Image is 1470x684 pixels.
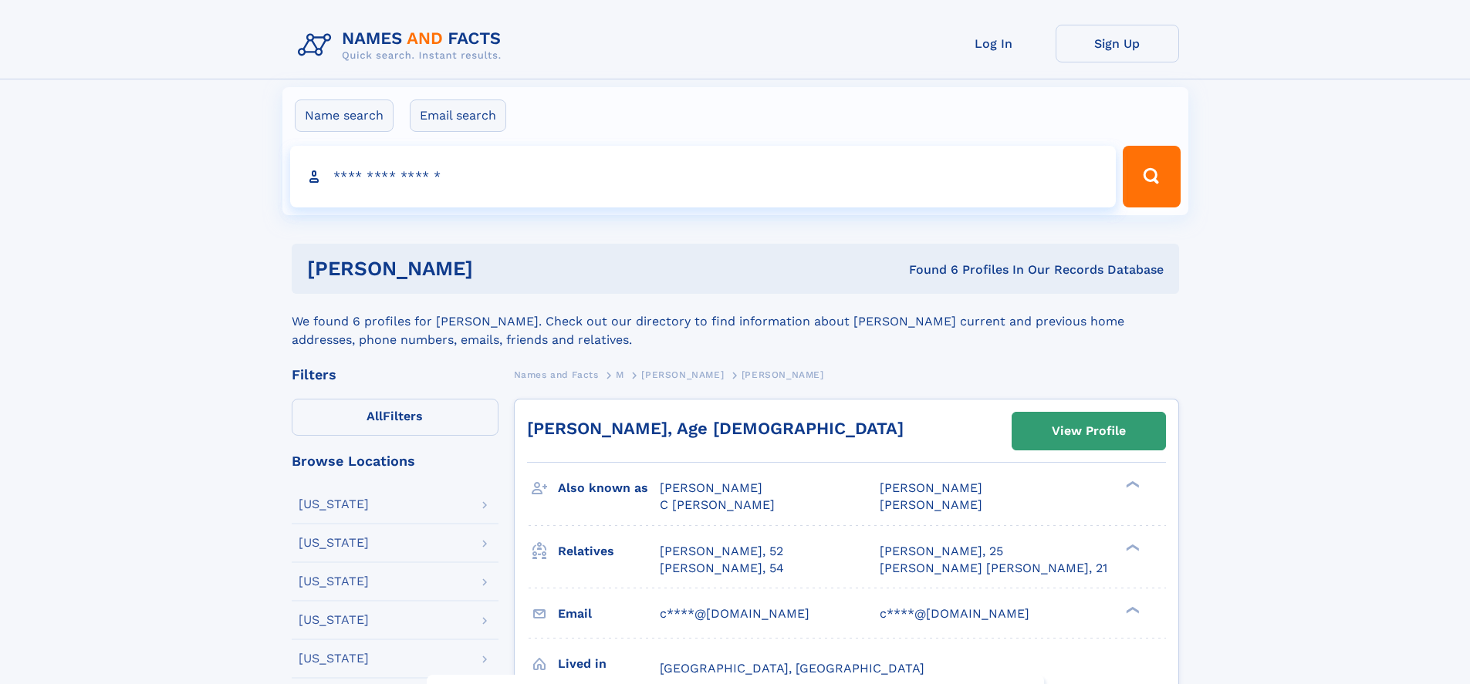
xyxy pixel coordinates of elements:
a: [PERSON_NAME], 54 [660,560,784,577]
div: ❯ [1122,480,1141,490]
span: M [616,369,624,380]
span: All [367,409,383,423]
div: Found 6 Profiles In Our Records Database [691,261,1164,278]
div: ❯ [1122,542,1141,552]
a: View Profile [1012,413,1165,450]
img: Logo Names and Facts [292,25,514,66]
a: Log In [932,25,1056,62]
div: [US_STATE] [299,614,369,626]
div: [US_STATE] [299,575,369,588]
h3: Email [558,601,660,627]
span: [GEOGRAPHIC_DATA], [GEOGRAPHIC_DATA] [660,661,924,676]
div: ❯ [1122,605,1141,615]
h1: [PERSON_NAME] [307,259,691,278]
h3: Relatives [558,538,660,564]
a: M [616,365,624,384]
label: Name search [295,99,394,132]
a: [PERSON_NAME], 25 [880,543,1003,560]
span: [PERSON_NAME] [742,369,824,380]
div: View Profile [1052,413,1126,449]
label: Filters [292,399,498,436]
a: [PERSON_NAME] [PERSON_NAME], 21 [880,560,1107,577]
span: C [PERSON_NAME] [660,497,775,512]
span: [PERSON_NAME] [641,369,724,380]
span: [PERSON_NAME] [880,480,982,495]
button: Search Button [1123,146,1180,207]
div: [US_STATE] [299,652,369,665]
label: Email search [410,99,506,132]
h3: Lived in [558,651,660,677]
div: Filters [292,368,498,382]
a: Names and Facts [514,365,599,384]
div: [US_STATE] [299,498,369,510]
h3: Also known as [558,475,660,501]
div: Browse Locations [292,454,498,468]
div: [US_STATE] [299,537,369,549]
span: [PERSON_NAME] [880,497,982,512]
a: [PERSON_NAME] [641,365,724,384]
a: [PERSON_NAME], Age [DEMOGRAPHIC_DATA] [527,419,904,438]
a: Sign Up [1056,25,1179,62]
span: [PERSON_NAME] [660,480,762,495]
div: We found 6 profiles for [PERSON_NAME]. Check out our directory to find information about [PERSON_... [292,294,1179,349]
input: search input [290,146,1117,207]
a: [PERSON_NAME], 52 [660,543,783,560]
